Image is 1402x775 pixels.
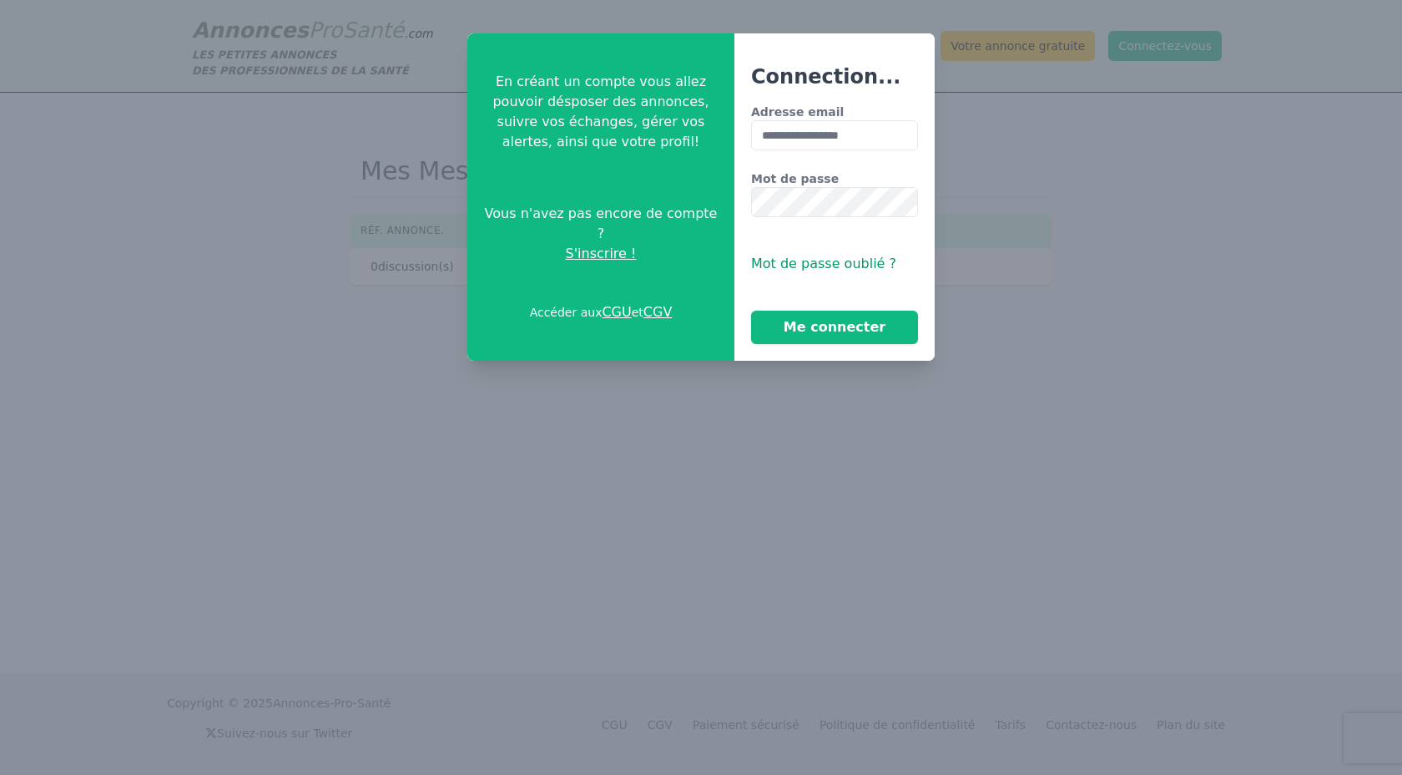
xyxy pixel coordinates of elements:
[751,63,918,90] h3: Connection...
[602,304,631,320] a: CGU
[566,244,637,264] span: S'inscrire !
[481,72,721,152] p: En créant un compte vous allez pouvoir désposer des annonces, suivre vos échanges, gérer vos aler...
[751,170,918,187] label: Mot de passe
[481,204,721,244] span: Vous n'avez pas encore de compte ?
[751,104,918,120] label: Adresse email
[530,302,673,322] p: Accéder aux et
[643,304,673,320] a: CGV
[751,311,918,344] button: Me connecter
[751,256,896,271] span: Mot de passe oublié ?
